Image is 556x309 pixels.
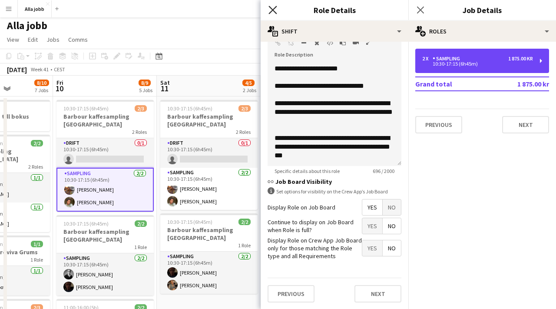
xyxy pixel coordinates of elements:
[18,0,52,17] button: Alla jobb
[261,4,408,16] h3: Role Details
[35,87,49,93] div: 7 Jobs
[7,36,19,43] span: View
[24,34,41,45] a: Edit
[268,168,347,174] span: Specific details about this role
[422,56,433,62] div: 2 x
[135,220,147,227] span: 2/2
[494,77,549,91] td: 1 875.00 kr
[502,116,549,133] button: Next
[236,129,251,135] span: 2 Roles
[132,129,147,135] span: 2 Roles
[139,87,152,93] div: 5 Jobs
[340,39,346,46] button: Paste as plain text
[160,113,258,128] h3: Barbour kaffesampling [GEOGRAPHIC_DATA]
[508,56,533,62] div: 1 875.00 kr
[167,105,212,112] span: 10:30-17:15 (6h45m)
[238,219,251,225] span: 2/2
[408,21,556,42] div: Roles
[56,138,154,168] app-card-role: Drift0/110:30-17:15 (6h45m)
[327,40,333,47] button: HTML Code
[46,36,60,43] span: Jobs
[261,21,408,42] div: Shift
[139,80,151,86] span: 8/9
[433,56,463,62] div: Sampling
[68,36,88,43] span: Comms
[383,199,401,215] span: No
[362,218,382,234] span: Yes
[354,285,401,302] button: Next
[56,79,63,86] span: Fri
[383,240,401,256] span: No
[366,39,372,46] button: Fullscreen
[353,39,359,46] button: Insert video
[238,242,251,249] span: 1 Role
[56,228,154,243] h3: Barbour kaffesampling [GEOGRAPHIC_DATA]
[28,36,38,43] span: Edit
[268,218,362,234] label: Continue to display on Job Board when Role is full?
[135,105,147,112] span: 2/3
[7,65,27,74] div: [DATE]
[134,244,147,250] span: 1 Role
[160,100,258,210] app-job-card: 10:30-17:15 (6h45m)2/3Barbour kaffesampling [GEOGRAPHIC_DATA]2 RolesDrift0/110:30-17:15 (6h45m) S...
[242,80,255,86] span: 4/5
[415,116,462,133] button: Previous
[31,241,43,247] span: 1/1
[362,240,382,256] span: Yes
[56,168,154,212] app-card-role: Sampling2/210:30-17:15 (6h45m)[PERSON_NAME][PERSON_NAME]
[268,203,335,211] label: Display Role on Job Board
[268,178,401,186] h3: Job Board Visibility
[29,66,50,73] span: Week 41
[31,140,43,146] span: 2/2
[159,83,170,93] span: 11
[30,256,43,263] span: 1 Role
[238,105,251,112] span: 2/3
[54,66,65,73] div: CEST
[314,40,320,47] button: Clear Formatting
[56,100,154,212] app-job-card: 10:30-17:15 (6h45m)2/3Barbour kaffesampling [GEOGRAPHIC_DATA]2 RolesDrift0/110:30-17:15 (6h45m) S...
[268,236,362,260] label: Display Role on Crew App Job Board only for those matching the Role type and all Requirements
[43,34,63,45] a: Jobs
[415,77,494,91] td: Grand total
[167,219,212,225] span: 10:30-17:15 (6h45m)
[55,83,63,93] span: 10
[28,163,43,170] span: 2 Roles
[56,215,154,296] app-job-card: 10:30-17:15 (6h45m)2/2Barbour kaffesampling [GEOGRAPHIC_DATA]1 RoleSampling2/210:30-17:15 (6h45m)...
[243,87,256,93] div: 2 Jobs
[7,19,47,32] h1: Alla jobb
[65,34,91,45] a: Comms
[366,168,401,174] span: 696 / 2000
[408,4,556,16] h3: Job Details
[63,220,109,227] span: 10:30-17:15 (6h45m)
[301,40,307,47] button: Horizontal Line
[160,213,258,294] app-job-card: 10:30-17:15 (6h45m)2/2Barbour kaffesampling [GEOGRAPHIC_DATA]1 RoleSampling2/210:30-17:15 (6h45m)...
[56,113,154,128] h3: Barbour kaffesampling [GEOGRAPHIC_DATA]
[160,79,170,86] span: Sat
[160,252,258,294] app-card-role: Sampling2/210:30-17:15 (6h45m)[PERSON_NAME][PERSON_NAME]
[56,253,154,296] app-card-role: Sampling2/210:30-17:15 (6h45m)[PERSON_NAME][PERSON_NAME]
[362,199,382,215] span: Yes
[383,218,401,234] span: No
[160,226,258,242] h3: Barbour kaffesampling [GEOGRAPHIC_DATA]
[268,187,401,196] div: Set options for visibility on the Crew App’s Job Board
[160,138,258,168] app-card-role: Drift0/110:30-17:15 (6h45m)
[3,34,23,45] a: View
[268,285,314,302] button: Previous
[63,105,109,112] span: 10:30-17:15 (6h45m)
[160,168,258,210] app-card-role: Sampling2/210:30-17:15 (6h45m)[PERSON_NAME][PERSON_NAME]
[34,80,49,86] span: 8/10
[422,62,533,66] div: 10:30-17:15 (6h45m)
